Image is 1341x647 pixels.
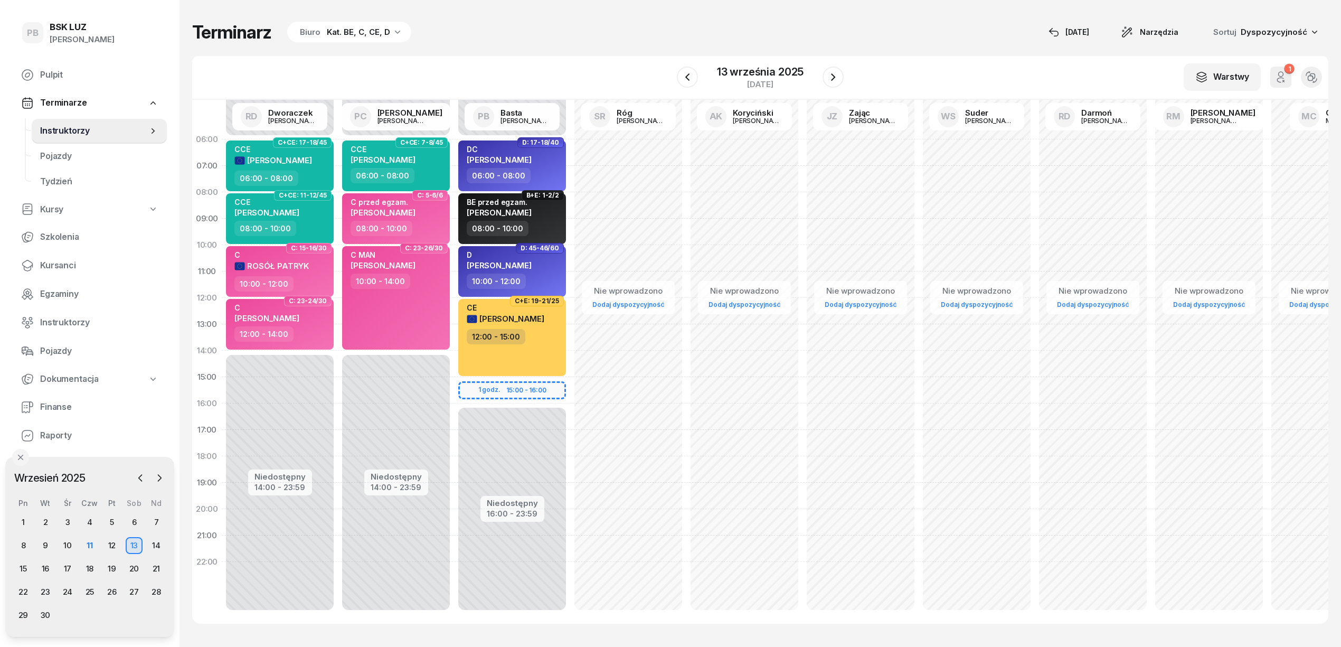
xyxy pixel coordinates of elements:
div: 13:00 [192,311,222,337]
div: Nie wprowadzono [588,284,668,298]
span: C: 23-26/30 [405,247,443,249]
div: 3 [59,514,76,531]
span: C: 5-6/6 [417,194,443,196]
a: Dodaj dyspozycyjność [937,298,1017,311]
span: Pojazdy [40,149,158,163]
span: Sortuj [1213,25,1239,39]
div: Dworaczek [268,109,319,117]
div: 09:00 [192,205,222,232]
div: Nd [145,499,167,508]
span: [PERSON_NAME] [234,313,299,323]
div: [PERSON_NAME] [965,117,1016,124]
div: Zając [849,109,900,117]
div: 21 [148,560,165,577]
span: Pojazdy [40,344,158,358]
div: 14:00 [192,337,222,364]
div: 21:00 [192,522,222,549]
span: ROSÓŁ PATRYK [247,261,309,271]
div: CCE [234,145,312,154]
div: 15 [15,560,32,577]
div: DC [467,145,532,154]
span: Terminarze [40,96,87,110]
a: Raporty [13,423,167,448]
span: PB [478,112,489,121]
span: C+CE: 7-8/45 [400,142,443,144]
button: Sortuj Dyspozycyjność [1201,21,1328,43]
a: RDDworaczek[PERSON_NAME] [232,103,327,130]
div: Pt [101,499,123,508]
div: [PERSON_NAME] [849,117,900,124]
div: 9 [37,537,54,554]
h1: Terminarz [192,23,271,42]
div: 11 [81,537,98,554]
button: Narzędzia [1111,22,1188,43]
button: BiuroKat. BE, C, CE, D [284,22,411,43]
div: 08:00 - 10:00 [467,221,528,236]
span: [PERSON_NAME] [351,208,415,218]
div: Śr [56,499,79,508]
button: Niedostępny16:00 - 23:59 [487,497,538,520]
div: 4 [81,514,98,531]
a: Dokumentacja [13,367,167,391]
button: Nie wprowadzonoDodaj dyspozycyjność [1169,282,1249,313]
span: PC [354,112,367,121]
div: 27 [126,584,143,601]
a: Pojazdy [13,339,167,364]
div: [PERSON_NAME] [500,117,551,124]
a: Tydzień [32,169,167,194]
button: Warstwy [1184,63,1261,91]
button: Nie wprowadzonoDodaj dyspozycyjność [820,282,901,313]
span: C+CE: 17-18/45 [278,142,327,144]
span: C: 15-16/30 [291,247,327,249]
button: 1 [1270,67,1291,88]
div: Czw [79,499,101,508]
div: CE [467,303,544,312]
div: 22 [15,584,32,601]
a: JZZając[PERSON_NAME] [813,103,908,130]
div: 23 [37,584,54,601]
a: Kursy [13,198,167,222]
a: PC[PERSON_NAME][PERSON_NAME] [342,103,451,130]
button: Nie wprowadzonoDodaj dyspozycyjność [937,282,1017,313]
div: 10:00 - 12:00 [234,276,294,292]
a: Instruktorzy [32,118,167,144]
div: 24 [59,584,76,601]
span: [PERSON_NAME] [479,314,544,324]
span: Tydzień [40,175,158,189]
a: Finanse [13,395,167,420]
div: [DATE] [1049,26,1089,39]
span: [PERSON_NAME] [234,208,299,218]
a: Dodaj dyspozycyjność [1169,298,1249,311]
span: RD [1059,112,1071,121]
span: Szkolenia [40,230,158,244]
a: Egzaminy [13,282,167,307]
a: AKKoryciński[PERSON_NAME] [697,103,792,130]
div: Niedostępny [487,499,538,507]
div: CCE [234,198,299,207]
a: Dodaj dyspozycyjność [1053,298,1133,311]
span: RM [1166,112,1181,121]
div: 28 [148,584,165,601]
div: [PERSON_NAME] [377,109,442,117]
div: 13 [126,537,143,554]
div: Róg [617,109,667,117]
span: [PERSON_NAME] [467,260,532,270]
button: Niedostępny14:00 - 23:59 [371,471,422,494]
div: 06:00 - 08:00 [351,168,414,183]
div: 20:00 [192,496,222,522]
span: [PERSON_NAME] [351,155,415,165]
div: 06:00 [192,126,222,153]
div: 2 [37,514,54,531]
div: 6 [126,514,143,531]
a: Szkolenia [13,224,167,250]
span: Raporty [40,429,158,443]
div: 06:00 - 08:00 [234,171,298,186]
div: CCE [351,145,415,154]
div: 1 [1284,64,1294,74]
div: Basta [500,109,551,117]
button: Nie wprowadzonoDodaj dyspozycyjność [704,282,785,313]
div: Nie wprowadzono [704,284,785,298]
div: 12:00 - 14:00 [234,326,294,342]
span: D: 17-18/40 [522,142,559,144]
div: C [234,250,309,259]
